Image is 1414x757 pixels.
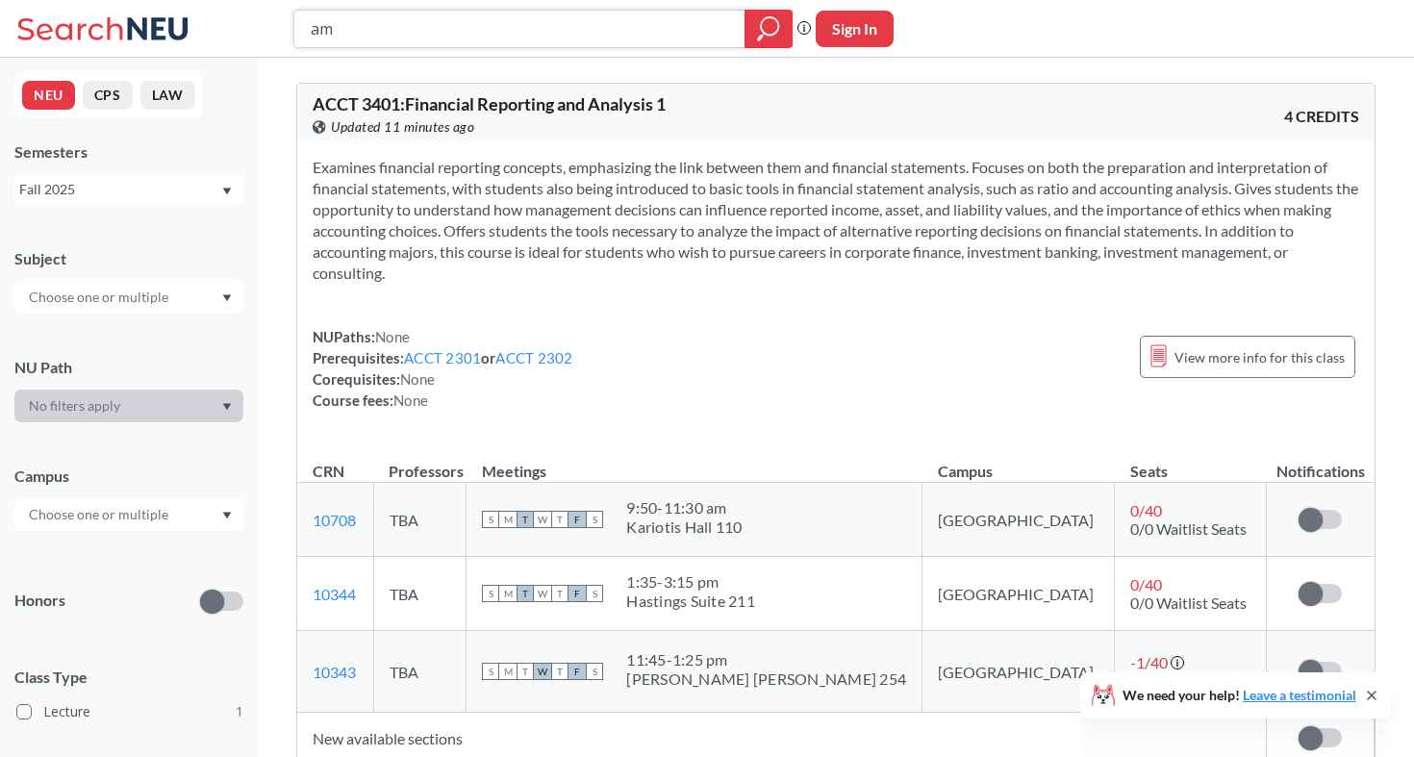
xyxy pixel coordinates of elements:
[745,10,793,48] div: magnifying glass
[19,503,181,526] input: Choose one or multiple
[222,188,232,195] svg: Dropdown arrow
[222,512,232,519] svg: Dropdown arrow
[313,157,1359,284] section: Examines financial reporting concepts, emphasizing the link between them and financial statements...
[313,663,356,681] a: 10343
[495,349,572,366] a: ACCT 2302
[14,281,243,314] div: Dropdown arrow
[140,81,195,110] button: LAW
[586,585,603,602] span: S
[534,585,551,602] span: W
[373,557,466,631] td: TBA
[83,81,133,110] button: CPS
[517,663,534,680] span: T
[499,585,517,602] span: M
[14,466,243,487] div: Campus
[14,667,243,688] span: Class Type
[482,585,499,602] span: S
[626,592,755,611] div: Hastings Suite 211
[222,294,232,302] svg: Dropdown arrow
[14,141,243,163] div: Semesters
[922,483,1115,557] td: [GEOGRAPHIC_DATA]
[922,557,1115,631] td: [GEOGRAPHIC_DATA]
[313,461,344,482] div: CRN
[313,585,356,603] a: 10344
[373,631,466,713] td: TBA
[1123,689,1356,702] span: We need your help!
[534,511,551,528] span: W
[467,442,922,483] th: Meetings
[16,699,243,724] label: Lecture
[1174,345,1345,369] span: View more info for this class
[19,179,220,200] div: Fall 2025
[1130,501,1162,519] span: 0 / 40
[1284,106,1359,127] span: 4 CREDITS
[626,669,906,689] div: [PERSON_NAME] [PERSON_NAME] 254
[309,13,731,45] input: Class, professor, course number, "phrase"
[1130,593,1247,612] span: 0/0 Waitlist Seats
[222,403,232,411] svg: Dropdown arrow
[14,590,65,612] p: Honors
[404,349,481,366] a: ACCT 2301
[517,585,534,602] span: T
[626,572,755,592] div: 1:35 - 3:15 pm
[14,357,243,378] div: NU Path
[922,442,1115,483] th: Campus
[568,585,586,602] span: F
[482,511,499,528] span: S
[626,517,742,537] div: Kariotis Hall 110
[1115,442,1267,483] th: Seats
[816,11,894,47] button: Sign In
[626,650,906,669] div: 11:45 - 1:25 pm
[586,511,603,528] span: S
[922,631,1115,713] td: [GEOGRAPHIC_DATA]
[1130,653,1168,671] span: -1 / 40
[551,585,568,602] span: T
[14,248,243,269] div: Subject
[586,663,603,680] span: S
[551,511,568,528] span: T
[568,663,586,680] span: F
[375,328,410,345] span: None
[568,511,586,528] span: F
[393,391,428,409] span: None
[400,370,435,388] span: None
[482,663,499,680] span: S
[19,286,181,309] input: Choose one or multiple
[313,326,573,411] div: NUPaths: Prerequisites: or Corequisites: Course fees:
[313,93,666,114] span: ACCT 3401 : Financial Reporting and Analysis 1
[534,663,551,680] span: W
[373,442,466,483] th: Professors
[313,511,356,529] a: 10708
[1130,575,1162,593] span: 0 / 40
[14,390,243,422] div: Dropdown arrow
[1267,442,1375,483] th: Notifications
[757,15,780,42] svg: magnifying glass
[626,498,742,517] div: 9:50 - 11:30 am
[517,511,534,528] span: T
[551,663,568,680] span: T
[499,511,517,528] span: M
[1130,519,1247,538] span: 0/0 Waitlist Seats
[14,174,243,205] div: Fall 2025Dropdown arrow
[14,498,243,531] div: Dropdown arrow
[22,81,75,110] button: NEU
[236,701,243,722] span: 1
[1243,687,1356,703] a: Leave a testimonial
[373,483,466,557] td: TBA
[499,663,517,680] span: M
[331,116,474,138] span: Updated 11 minutes ago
